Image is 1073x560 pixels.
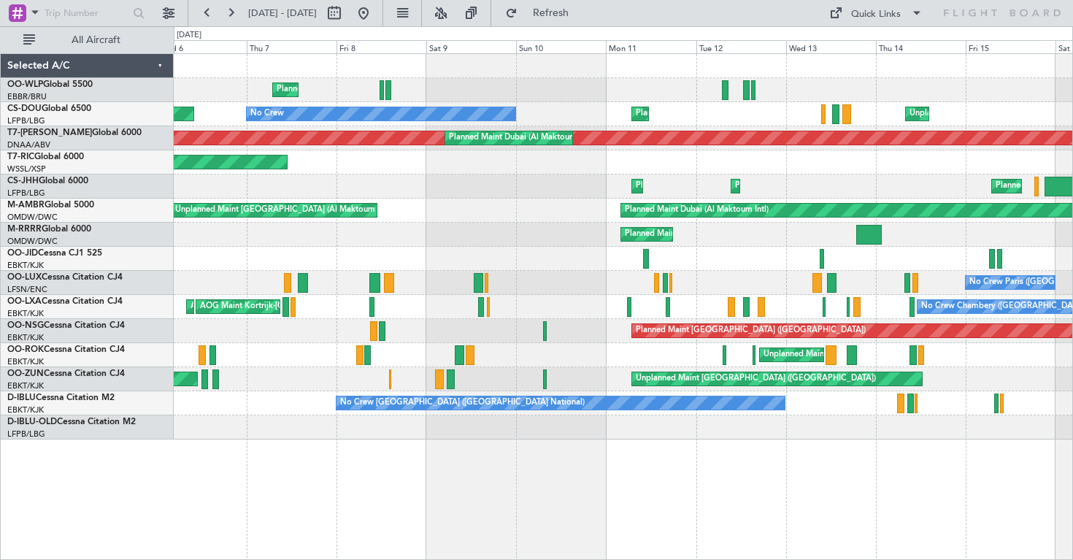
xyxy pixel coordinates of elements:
[38,35,154,45] span: All Aircraft
[7,91,47,102] a: EBBR/BRU
[200,296,359,318] div: AOG Maint Kortrijk-[GEOGRAPHIC_DATA]
[7,104,91,113] a: CS-DOUGlobal 6500
[7,201,45,210] span: M-AMBR
[7,356,44,367] a: EBKT/KJK
[7,153,84,161] a: T7-RICGlobal 6000
[426,40,516,53] div: Sat 9
[7,308,44,319] a: EBKT/KJK
[696,40,786,53] div: Tue 12
[636,368,876,390] div: Unplanned Maint [GEOGRAPHIC_DATA] ([GEOGRAPHIC_DATA])
[966,40,1055,53] div: Fri 15
[175,199,391,221] div: Unplanned Maint [GEOGRAPHIC_DATA] (Al Maktoum Intl)
[7,418,136,426] a: D-IBLU-OLDCessna Citation M2
[7,260,44,271] a: EBKT/KJK
[606,40,696,53] div: Mon 11
[7,273,123,282] a: OO-LUXCessna Citation CJ4
[336,40,426,53] div: Fri 8
[7,139,50,150] a: DNAA/ABV
[7,188,45,199] a: LFPB/LBG
[7,394,115,402] a: D-IBLUCessna Citation M2
[7,249,102,258] a: OO-JIDCessna CJ1 525
[735,175,965,197] div: Planned Maint [GEOGRAPHIC_DATA] ([GEOGRAPHIC_DATA])
[7,345,125,354] a: OO-ROKCessna Citation CJ4
[7,225,42,234] span: M-RRRR
[7,80,93,89] a: OO-WLPGlobal 5500
[764,344,999,366] div: Unplanned Maint [GEOGRAPHIC_DATA]-[GEOGRAPHIC_DATA]
[7,404,44,415] a: EBKT/KJK
[876,40,966,53] div: Thu 14
[7,153,34,161] span: T7-RIC
[7,212,58,223] a: OMDW/DWC
[7,418,57,426] span: D-IBLU-OLD
[191,296,350,318] div: AOG Maint Kortrijk-[GEOGRAPHIC_DATA]
[7,369,125,378] a: OO-ZUNCessna Citation CJ4
[7,321,44,330] span: OO-NSG
[516,40,606,53] div: Sun 10
[177,29,201,42] div: [DATE]
[340,392,585,414] div: No Crew [GEOGRAPHIC_DATA] ([GEOGRAPHIC_DATA] National)
[822,1,930,25] button: Quick Links
[7,201,94,210] a: M-AMBRGlobal 5000
[7,177,88,185] a: CS-JHHGlobal 6000
[7,429,45,440] a: LFPB/LBG
[7,369,44,378] span: OO-ZUN
[786,40,876,53] div: Wed 13
[45,2,128,24] input: Trip Number
[7,297,42,306] span: OO-LXA
[157,40,247,53] div: Wed 6
[851,7,901,22] div: Quick Links
[7,249,38,258] span: OO-JID
[7,80,43,89] span: OO-WLP
[636,320,866,342] div: Planned Maint [GEOGRAPHIC_DATA] ([GEOGRAPHIC_DATA])
[449,127,593,149] div: Planned Maint Dubai (Al Maktoum Intl)
[7,129,92,137] span: T7-[PERSON_NAME]
[499,1,586,25] button: Refresh
[636,103,866,125] div: Planned Maint [GEOGRAPHIC_DATA] ([GEOGRAPHIC_DATA])
[636,175,866,197] div: Planned Maint [GEOGRAPHIC_DATA] ([GEOGRAPHIC_DATA])
[7,164,46,174] a: WSSL/XSP
[7,321,125,330] a: OO-NSGCessna Citation CJ4
[7,297,123,306] a: OO-LXACessna Citation CJ4
[7,236,58,247] a: OMDW/DWC
[7,104,42,113] span: CS-DOU
[520,8,582,18] span: Refresh
[625,223,715,245] div: Planned Maint Southend
[248,7,317,20] span: [DATE] - [DATE]
[7,129,142,137] a: T7-[PERSON_NAME]Global 6000
[7,345,44,354] span: OO-ROK
[7,225,91,234] a: M-RRRRGlobal 6000
[7,273,42,282] span: OO-LUX
[250,103,284,125] div: No Crew
[247,40,336,53] div: Thu 7
[7,177,39,185] span: CS-JHH
[625,199,769,221] div: Planned Maint Dubai (Al Maktoum Intl)
[7,332,44,343] a: EBKT/KJK
[277,79,382,101] div: Planned Maint Milan (Linate)
[7,380,44,391] a: EBKT/KJK
[16,28,158,52] button: All Aircraft
[7,115,45,126] a: LFPB/LBG
[7,394,36,402] span: D-IBLU
[7,284,47,295] a: LFSN/ENC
